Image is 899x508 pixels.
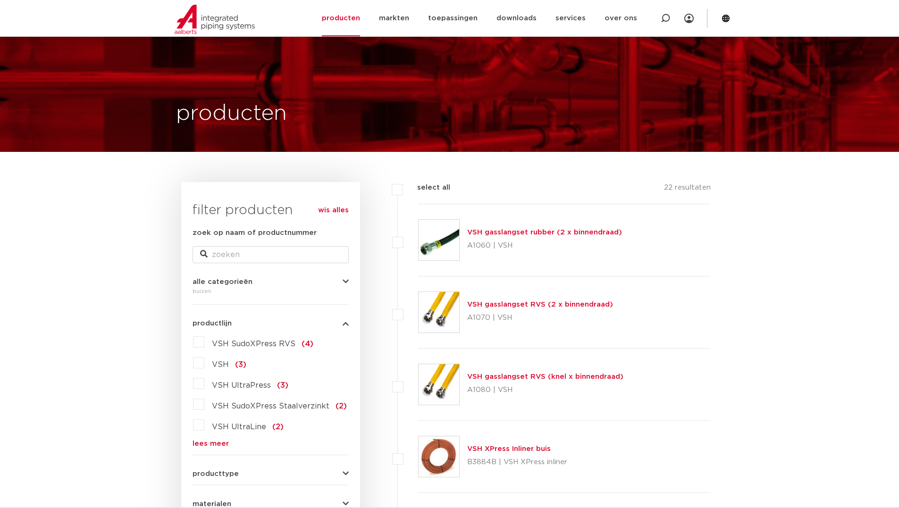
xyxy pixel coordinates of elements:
[193,440,349,447] a: lees meer
[193,278,349,285] button: alle categorieën
[193,500,349,508] button: materialen
[193,285,349,297] div: buizen
[336,402,347,410] span: (2)
[212,402,329,410] span: VSH SudoXPress Staalverzinkt
[467,238,622,253] p: A1060 | VSH
[212,423,266,431] span: VSH UltraLine
[664,182,711,197] p: 22 resultaten
[193,500,231,508] span: materialen
[403,182,450,193] label: select all
[467,229,622,236] a: VSH gasslangset rubber (2 x binnendraad)
[419,292,459,333] img: Thumbnail for VSH gasslangset RVS (2 x binnendraad)
[176,99,287,129] h1: producten
[302,340,313,348] span: (4)
[419,436,459,477] img: Thumbnail for VSH XPress Inliner buis
[272,423,284,431] span: (2)
[193,470,349,477] button: producttype
[318,205,349,216] a: wis alles
[467,310,613,325] p: A1070 | VSH
[193,201,349,220] h3: filter producten
[467,373,623,380] a: VSH gasslangset RVS (knel x binnendraad)
[467,383,623,398] p: A1080 | VSH
[193,227,317,239] label: zoek op naam of productnummer
[212,361,229,368] span: VSH
[193,470,239,477] span: producttype
[193,320,232,327] span: productlijn
[193,278,252,285] span: alle categorieën
[277,382,288,389] span: (3)
[193,320,349,327] button: productlijn
[467,455,567,470] p: B3884B | VSH XPress inliner
[212,340,295,348] span: VSH SudoXPress RVS
[212,382,271,389] span: VSH UltraPress
[235,361,246,368] span: (3)
[467,445,551,452] a: VSH XPress Inliner buis
[419,220,459,260] img: Thumbnail for VSH gasslangset rubber (2 x binnendraad)
[467,301,613,308] a: VSH gasslangset RVS (2 x binnendraad)
[419,364,459,405] img: Thumbnail for VSH gasslangset RVS (knel x binnendraad)
[193,246,349,263] input: zoeken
